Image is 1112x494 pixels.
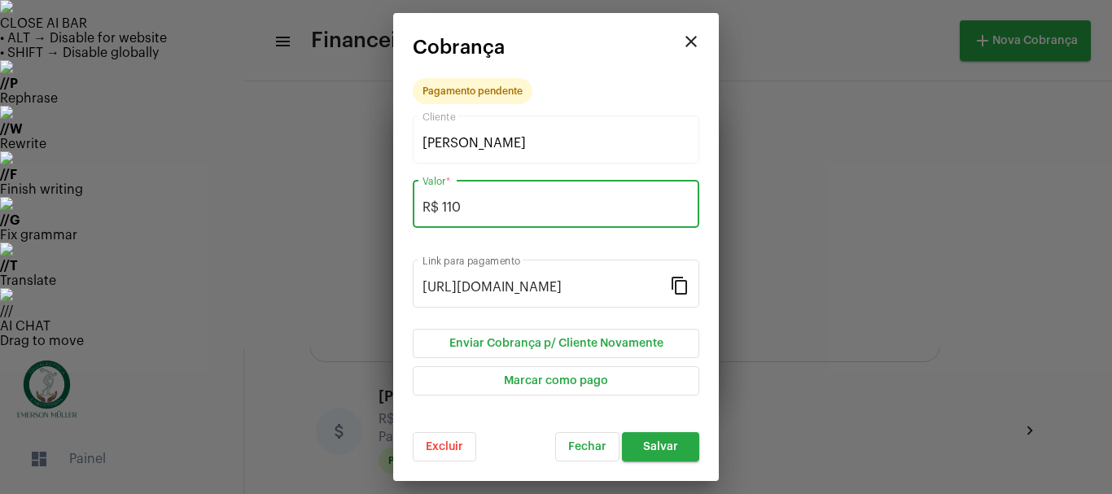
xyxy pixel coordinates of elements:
span: Excluir [426,441,463,452]
span: Enviar Cobrança p/ Cliente Novamente [449,338,663,349]
button: Marcar como pago [413,366,699,396]
span: Salvar [643,441,678,452]
span: Marcar como pago [504,375,608,387]
button: Fechar [555,432,619,461]
button: Excluir [413,432,476,461]
span: Fechar [568,441,606,452]
button: Salvar [622,432,699,461]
